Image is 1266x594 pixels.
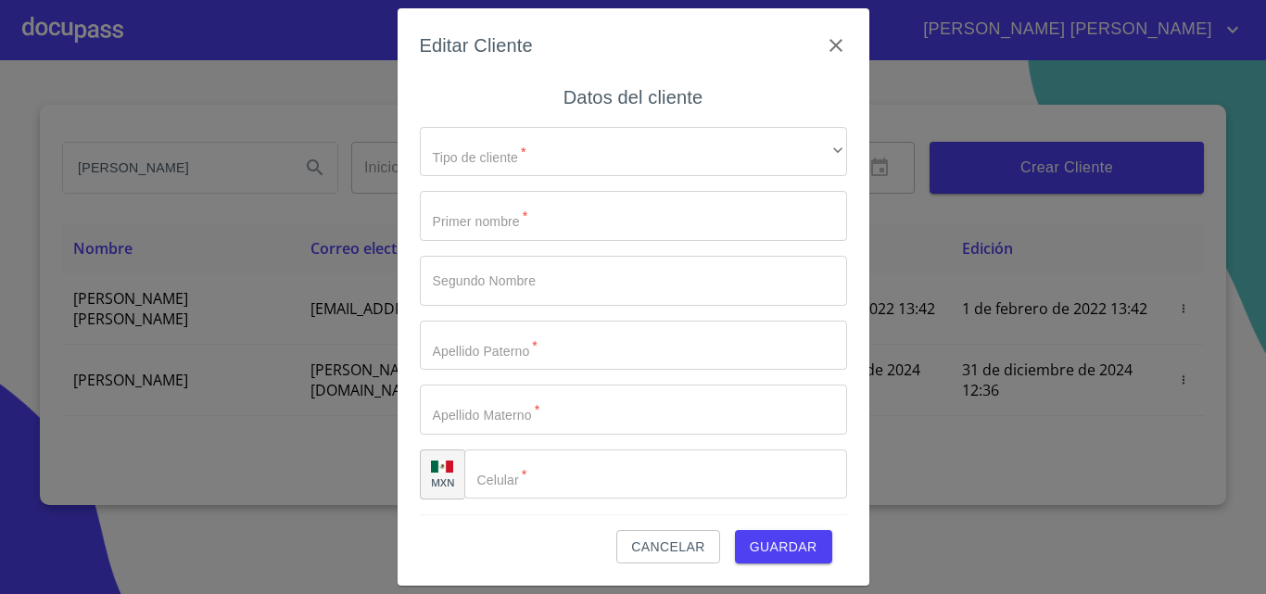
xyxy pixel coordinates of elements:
[420,31,533,60] h6: Editar Cliente
[431,475,455,489] p: MXN
[616,530,719,564] button: Cancelar
[420,127,847,177] div: ​
[563,82,703,112] h6: Datos del cliente
[431,461,453,474] img: R93DlvwvvjP9fbrDwZeCRYBHk45OWMq+AAOlFVsxT89f82nwPLnD58IP7+ANJEaWYhP0Tx8kkA0WlQMPQsAAgwAOmBj20AXj6...
[735,530,832,564] button: Guardar
[631,536,704,559] span: Cancelar
[750,536,817,559] span: Guardar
